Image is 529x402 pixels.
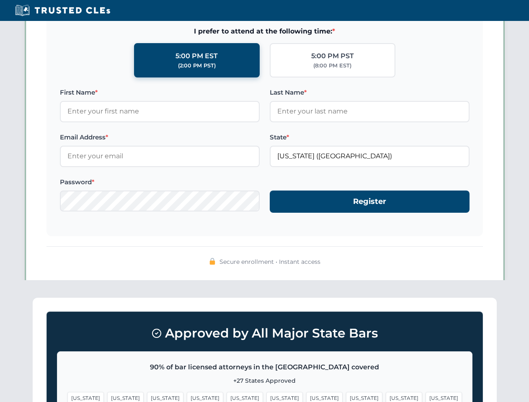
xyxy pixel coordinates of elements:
[270,101,470,122] input: Enter your last name
[60,132,260,142] label: Email Address
[60,88,260,98] label: First Name
[270,191,470,213] button: Register
[270,132,470,142] label: State
[313,62,351,70] div: (8:00 PM EST)
[67,376,462,385] p: +27 States Approved
[67,362,462,373] p: 90% of bar licensed attorneys in the [GEOGRAPHIC_DATA] covered
[57,322,472,345] h3: Approved by All Major State Bars
[175,51,218,62] div: 5:00 PM EST
[60,146,260,167] input: Enter your email
[60,26,470,37] span: I prefer to attend at the following time:
[270,88,470,98] label: Last Name
[311,51,354,62] div: 5:00 PM PST
[209,258,216,265] img: 🔒
[178,62,216,70] div: (2:00 PM PST)
[270,146,470,167] input: Florida (FL)
[60,177,260,187] label: Password
[13,4,113,17] img: Trusted CLEs
[60,101,260,122] input: Enter your first name
[219,257,320,266] span: Secure enrollment • Instant access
